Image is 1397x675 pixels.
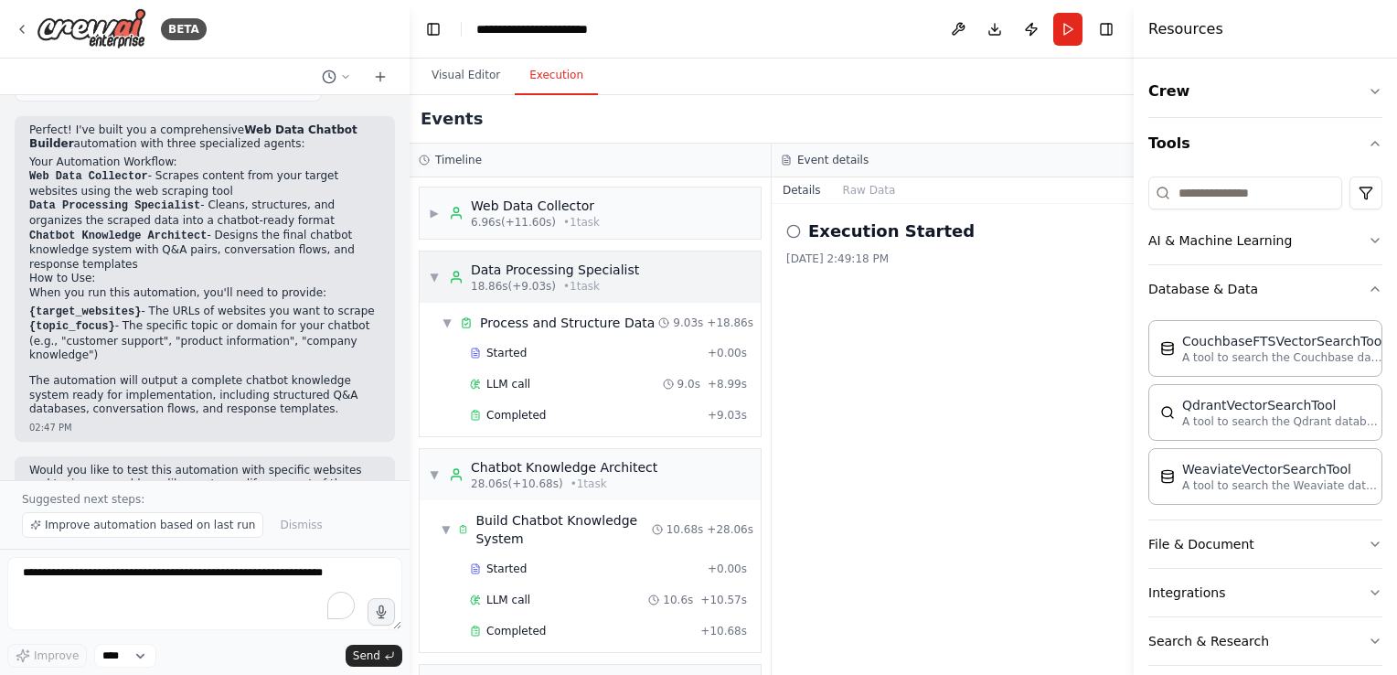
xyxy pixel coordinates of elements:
span: ▼ [429,270,440,284]
p: A tool to search the Couchbase database for relevant information on internal documents. [1182,350,1383,365]
div: Build Chatbot Knowledge System [475,511,651,548]
button: Dismiss [271,512,331,538]
button: Switch to previous chat [315,66,358,88]
button: File & Document [1148,520,1382,568]
span: 6.96s (+11.60s) [471,215,556,230]
button: Crew [1148,66,1382,117]
div: BETA [161,18,207,40]
span: Improve [34,648,79,663]
img: CouchbaseFTSVectorSearchTool [1160,341,1175,356]
span: Started [486,562,527,576]
code: Chatbot Knowledge Architect [29,230,207,242]
div: Data Processing Specialist [471,261,639,279]
p: A tool to search the Weaviate database for relevant information on internal documents. [1182,478,1383,493]
span: 9.0s [677,377,700,391]
span: LLM call [486,593,530,607]
div: WeaviateVectorSearchTool [1182,460,1383,478]
div: Chatbot Knowledge Architect [471,458,657,477]
span: + 28.06s [707,522,753,537]
li: - Designs the final chatbot knowledge system with Q&A pairs, conversation flows, and response tem... [29,229,380,273]
li: - Cleans, structures, and organizes the scraped data into a chatbot-ready format [29,198,380,228]
p: When you run this automation, you'll need to provide: [29,286,380,301]
span: 10.6s [663,593,693,607]
div: CouchbaseFTSVectorSearchTool [1182,332,1385,350]
img: WeaviateVectorSearchTool [1160,469,1175,484]
span: + 0.00s [708,346,747,360]
textarea: To enrich screen reader interactions, please activate Accessibility in Grammarly extension settings [7,557,402,630]
button: Send [346,645,402,667]
span: Completed [486,624,546,638]
span: Completed [486,408,546,423]
button: Hide right sidebar [1093,16,1119,42]
h3: Event details [797,153,869,167]
button: AI & Machine Learning [1148,217,1382,264]
p: Suggested next steps: [22,492,388,507]
code: {topic_focus} [29,320,115,333]
span: 28.06s (+10.68s) [471,477,563,491]
button: Database & Data [1148,265,1382,313]
li: - The URLs of websites you want to scrape [29,305,380,320]
span: • 1 task [563,279,600,294]
li: - The specific topic or domain for your chatbot (e.g., "customer support", "product information",... [29,319,380,363]
span: ▶ [429,206,440,220]
nav: breadcrumb [476,20,628,38]
div: Database & Data [1148,313,1382,520]
span: • 1 task [571,477,607,491]
span: + 9.03s [708,408,747,423]
span: + 10.57s [700,593,747,607]
button: Search & Research [1148,617,1382,665]
span: + 8.99s [708,377,747,391]
span: + 0.00s [708,562,747,576]
span: + 18.86s [707,316,753,330]
div: Web Data Collector [471,197,600,215]
span: Improve automation based on last run [45,518,255,532]
h2: Events [421,106,483,132]
code: {target_websites} [29,305,141,318]
div: QdrantVectorSearchTool [1182,396,1383,414]
button: Execution [515,57,598,95]
h2: How to Use: [29,272,380,286]
p: A tool to search the Qdrant database for relevant information on internal documents. [1182,414,1383,429]
span: + 10.68s [700,624,747,638]
button: Start a new chat [366,66,395,88]
button: Integrations [1148,569,1382,616]
div: Process and Structure Data [480,314,655,332]
span: ▼ [442,522,451,537]
code: Data Processing Specialist [29,199,200,212]
button: Visual Editor [417,57,515,95]
p: The automation will output a complete chatbot knowledge system ready for implementation, includin... [29,374,380,417]
span: 18.86s (+9.03s) [471,279,556,294]
li: - Scrapes content from your target websites using the web scraping tool [29,169,380,198]
button: Raw Data [832,177,907,203]
button: Improve [7,644,87,668]
span: 10.68s [667,522,704,537]
h4: Resources [1148,18,1223,40]
span: 9.03s [673,316,703,330]
p: Perfect! I've built you a comprehensive automation with three specialized agents: [29,123,380,152]
button: Hide left sidebar [421,16,446,42]
span: LLM call [486,377,530,391]
span: Started [486,346,527,360]
p: Would you like to test this automation with specific websites and topics, or would you like me to... [29,464,380,507]
h2: Your Automation Workflow: [29,155,380,170]
img: Logo [37,8,146,49]
span: ▼ [429,467,440,482]
code: Web Data Collector [29,170,148,183]
span: Dismiss [280,518,322,532]
strong: Web Data Chatbot Builder [29,123,357,151]
button: Improve automation based on last run [22,512,263,538]
span: • 1 task [563,215,600,230]
div: 02:47 PM [29,421,380,434]
button: Click to speak your automation idea [368,598,395,626]
span: Send [353,648,380,663]
img: QdrantVectorSearchTool [1160,405,1175,420]
span: ▼ [442,316,453,330]
div: [DATE] 2:49:18 PM [786,252,1119,266]
h2: Execution Started [808,219,975,244]
button: Details [772,177,832,203]
h3: Timeline [435,153,482,167]
button: Tools [1148,118,1382,169]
